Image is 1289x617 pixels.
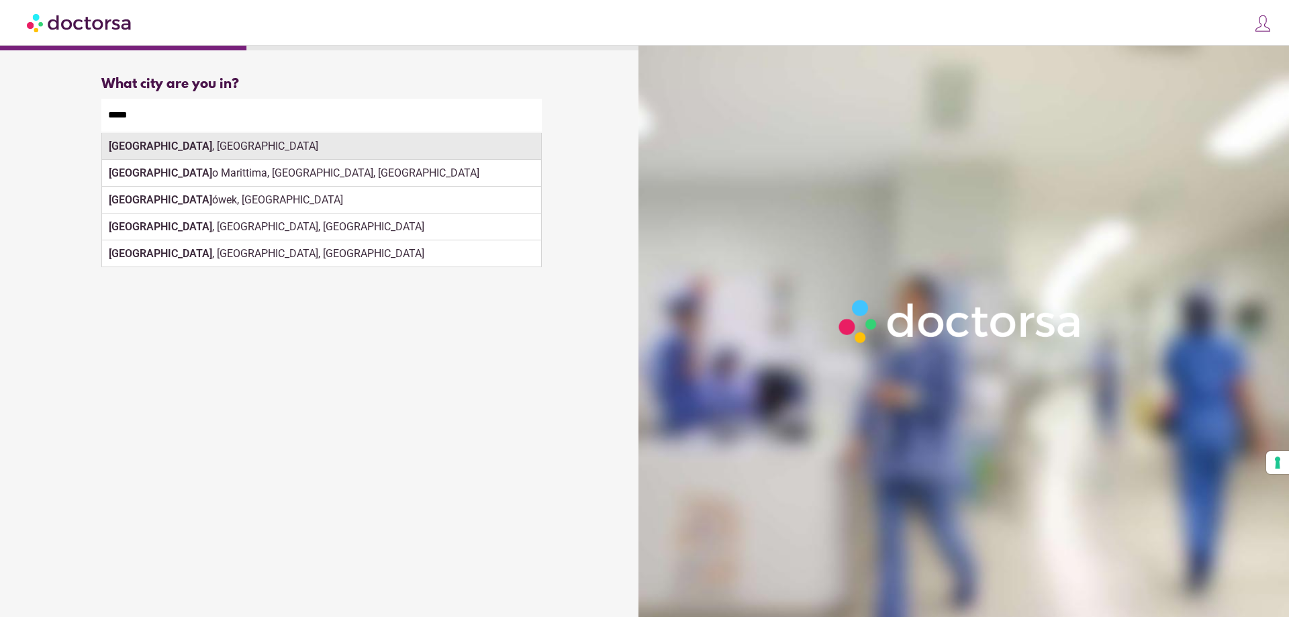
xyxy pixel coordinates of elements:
div: Make sure the city you pick is where you need assistance. [101,132,542,161]
div: o Marittima, [GEOGRAPHIC_DATA], [GEOGRAPHIC_DATA] [102,160,541,187]
strong: [GEOGRAPHIC_DATA] [109,220,212,233]
img: Logo-Doctorsa-trans-White-partial-flat.png [832,293,1090,350]
img: Doctorsa.com [27,7,133,38]
strong: [GEOGRAPHIC_DATA] [109,193,212,206]
div: , [GEOGRAPHIC_DATA], [GEOGRAPHIC_DATA] [102,213,541,240]
div: , [GEOGRAPHIC_DATA] [102,133,541,160]
strong: [GEOGRAPHIC_DATA] [109,247,212,260]
strong: [GEOGRAPHIC_DATA] [109,140,212,152]
button: Your consent preferences for tracking technologies [1266,451,1289,474]
div: What city are you in? [101,77,542,92]
img: icons8-customer-100.png [1253,14,1272,33]
div: ówek, [GEOGRAPHIC_DATA] [102,187,541,213]
div: , [GEOGRAPHIC_DATA], [GEOGRAPHIC_DATA] [102,240,541,267]
strong: [GEOGRAPHIC_DATA] [109,167,212,179]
